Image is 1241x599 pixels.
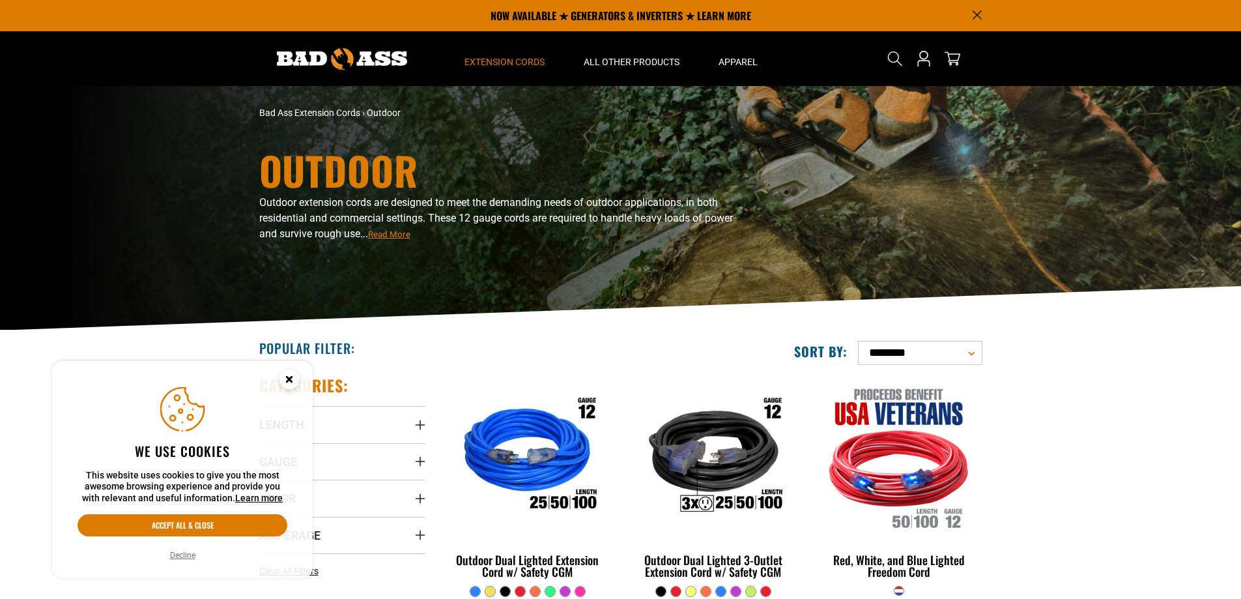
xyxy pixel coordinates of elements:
[259,443,425,480] summary: Gauge
[259,340,355,357] h2: Popular Filter:
[78,514,287,536] button: Accept all & close
[52,361,313,579] aside: Cookie Consent
[259,517,425,553] summary: Amperage
[816,375,982,585] a: Red, White, and Blue Lighted Freedom Cord Red, White, and Blue Lighted Freedom Cord
[719,56,758,68] span: Apparel
[166,549,199,562] button: Decline
[259,106,735,120] nav: breadcrumbs
[445,31,564,86] summary: Extension Cords
[368,229,410,239] span: Read More
[259,151,735,190] h1: Outdoor
[885,48,906,69] summary: Search
[259,406,425,443] summary: Length
[259,196,733,240] span: Outdoor extension cords are designed to meet the demanding needs of outdoor applications, in both...
[584,56,679,68] span: All Other Products
[445,554,611,577] div: Outdoor Dual Lighted Extension Cord w/ Safety CGM
[78,470,287,504] p: This website uses cookies to give you the most awesome browsing experience and provide you with r...
[630,375,796,585] a: Outdoor Dual Lighted 3-Outlet Extension Cord w/ Safety CGM Outdoor Dual Lighted 3-Outlet Extensio...
[235,493,283,503] a: Learn more
[78,443,287,460] h2: We use cookies
[259,480,425,516] summary: Color
[630,554,796,577] div: Outdoor Dual Lighted 3-Outlet Extension Cord w/ Safety CGM
[564,31,699,86] summary: All Other Products
[794,343,848,360] label: Sort by:
[699,31,777,86] summary: Apparel
[464,56,545,68] span: Extension Cords
[277,48,407,70] img: Bad Ass Extension Cords
[631,382,795,532] img: Outdoor Dual Lighted 3-Outlet Extension Cord w/ Safety CGM
[367,108,401,118] span: Outdoor
[445,375,611,585] a: Outdoor Dual Lighted Extension Cord w/ Safety CGM Outdoor Dual Lighted Extension Cord w/ Safety CGM
[362,108,365,118] span: ›
[817,382,981,532] img: Red, White, and Blue Lighted Freedom Cord
[816,554,982,577] div: Red, White, and Blue Lighted Freedom Cord
[259,108,360,118] a: Bad Ass Extension Cords
[446,382,610,532] img: Outdoor Dual Lighted Extension Cord w/ Safety CGM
